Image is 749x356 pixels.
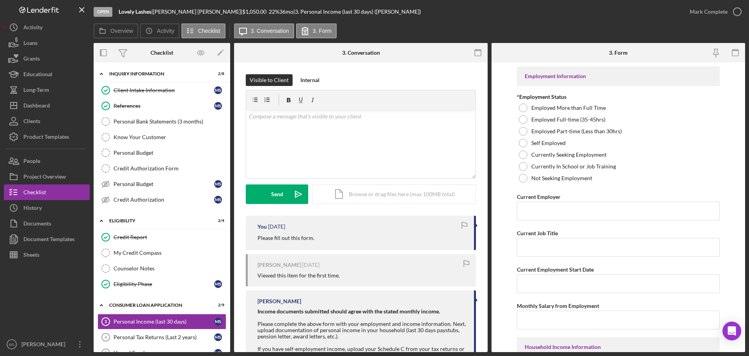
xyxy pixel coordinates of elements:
div: My Credit Compass [114,250,226,256]
text: BG [9,342,14,347]
div: Eligibility [109,218,205,223]
div: Personal Budget [114,181,214,187]
div: Long-Term [23,82,49,100]
button: Long-Term [4,82,90,98]
div: Know Your Customer [114,134,226,140]
label: Monthly Salary from Employment [517,302,599,309]
a: Client Intake InformationMS [98,82,226,98]
button: History [4,200,90,216]
button: Overview [94,23,138,38]
a: Counselor Notes [98,261,226,276]
div: *Employment Status [517,94,720,100]
div: [PERSON_NAME] [257,262,301,268]
button: People [4,153,90,169]
button: Project Overview [4,169,90,184]
div: 2 / 4 [210,218,224,223]
div: [PERSON_NAME] [PERSON_NAME] | [153,9,242,15]
label: Current Employment Start Date [517,266,594,273]
tspan: 3 [105,319,107,324]
time: 2025-08-12 20:32 [268,224,285,230]
a: Personal Bank Statements (3 months) [98,114,226,129]
label: Currently Seeking Employment [531,152,607,158]
div: Clients [23,113,40,131]
div: Checklist [23,184,46,202]
label: Employed Part-time (Less than 30hrs) [531,128,622,134]
div: Grants [23,51,40,68]
a: Credit AuthorizationMS [98,192,226,208]
div: Viewed this item for the first time. [257,272,340,279]
time: 2025-08-08 17:07 [302,262,319,268]
div: Checklist [151,50,173,56]
a: 4Personal Tax Returns (Last 2 years)MS [98,329,226,345]
a: 3Personal Income (last 30 days)MS [98,314,226,329]
label: Currently In School or Job Training [531,163,616,170]
label: 3. Conversation [251,28,289,34]
a: Personal BudgetMS [98,176,226,192]
button: Document Templates [4,231,90,247]
a: Educational [4,66,90,82]
div: [PERSON_NAME] [20,336,70,354]
button: Loans [4,35,90,51]
label: Current Employer [517,193,561,200]
a: Credit Authorization Form [98,161,226,176]
div: Visible to Client [250,74,289,86]
button: Dashboard [4,98,90,113]
label: Self Employed [531,140,566,146]
button: Product Templates [4,129,90,145]
label: Checklist [198,28,220,34]
a: Credit Report [98,229,226,245]
a: ReferencesMS [98,98,226,114]
div: Inquiry Information [109,72,205,76]
div: | 3. Personal Income (last 30 days) ([PERSON_NAME]) [293,9,421,15]
div: You [257,224,267,230]
div: Client Intake Information [114,87,214,93]
b: Lovely Lashes [119,8,151,15]
div: Household Income Information [525,344,712,350]
div: Internal [300,74,319,86]
div: References [114,103,214,109]
div: Sheets [23,247,39,265]
label: Employed Full-time (35-45hrs) [531,116,605,123]
button: BG[PERSON_NAME] [4,336,90,352]
a: Personal Budget [98,145,226,161]
label: Not Seeking Employment [531,175,592,181]
div: M S [214,333,222,341]
div: Personal Budget [114,150,226,156]
div: 3. Conversation [342,50,380,56]
button: 3. Form [296,23,337,38]
button: Checklist [4,184,90,200]
tspan: 4 [105,335,107,340]
tspan: 5 [105,351,107,355]
div: Uses of Funds [114,350,214,356]
div: Eligibility Phase [114,281,214,287]
button: Checklist [181,23,225,38]
div: M S [214,86,222,94]
button: Mark Complete [682,4,745,20]
div: History [23,200,42,218]
div: Mark Complete [690,4,728,20]
button: Grants [4,51,90,66]
button: 3. Conversation [234,23,294,38]
div: 3. Form [609,50,628,56]
div: Document Templates [23,231,75,249]
label: Activity [157,28,174,34]
div: M S [214,102,222,110]
button: Sheets [4,247,90,263]
div: $1,050.00 [242,9,269,15]
div: Consumer Loan Application [109,303,205,308]
div: M S [214,318,222,326]
div: Educational [23,66,52,84]
div: Open Intercom Messenger [722,322,741,340]
a: Know Your Customer [98,129,226,145]
div: [PERSON_NAME] [257,298,301,304]
label: Current Job Title [517,230,558,236]
div: Personal Bank Statements (3 months) [114,118,226,125]
div: 22 % [269,9,279,15]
